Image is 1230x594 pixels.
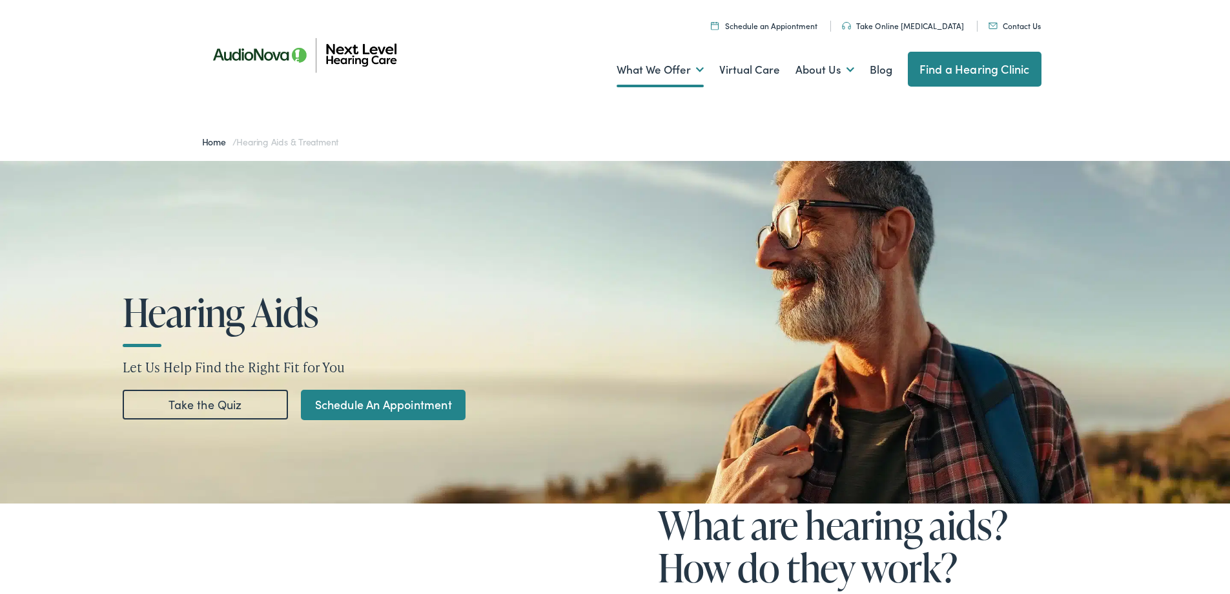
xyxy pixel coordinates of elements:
[989,20,1041,31] a: Contact Us
[711,20,817,31] a: Schedule an Appiontment
[795,46,854,94] a: About Us
[842,20,964,31] a: Take Online [MEDICAL_DATA]
[908,52,1041,87] a: Find a Hearing Clinic
[842,22,851,30] img: An icon symbolizing headphones, colored in teal, suggests audio-related services or features.
[719,46,780,94] a: Virtual Care
[202,135,232,148] a: Home
[123,357,1107,377] p: Let Us Help Find the Right Fit for You
[617,46,704,94] a: What We Offer
[870,46,892,94] a: Blog
[236,135,338,148] span: Hearing Aids & Treatment
[711,21,719,30] img: Calendar icon representing the ability to schedule a hearing test or hearing aid appointment at N...
[301,390,466,420] a: Schedule An Appointment
[123,390,288,419] a: Take the Quiz
[989,23,998,29] img: An icon representing mail communication is presented in a unique teal color.
[123,291,515,334] h1: Hearing Aids
[202,135,339,148] span: /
